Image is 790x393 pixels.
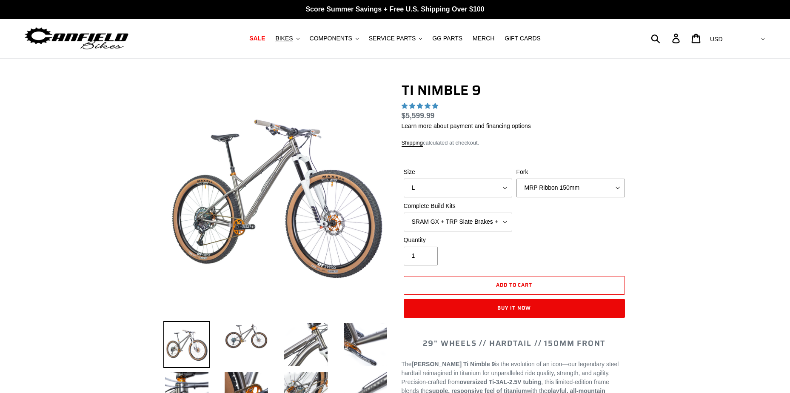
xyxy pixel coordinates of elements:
[404,276,625,295] button: Add to cart
[404,236,512,245] label: Quantity
[223,321,270,351] img: Load image into Gallery viewer, TI NIMBLE 9
[404,168,512,177] label: Size
[468,33,499,44] a: MERCH
[23,25,130,52] img: Canfield Bikes
[402,122,531,129] a: Learn more about payment and financing options
[165,84,387,306] img: TI NIMBLE 9
[402,111,435,120] span: $5,599.99
[496,281,533,289] span: Add to cart
[163,321,210,368] img: Load image into Gallery viewer, TI NIMBLE 9
[500,33,545,44] a: GIFT CARDS
[423,337,606,349] span: 29" WHEELS // HARDTAIL // 150MM FRONT
[656,29,677,48] input: Search
[473,35,494,42] span: MERCH
[432,35,462,42] span: GG PARTS
[282,321,329,368] img: Load image into Gallery viewer, TI NIMBLE 9
[404,299,625,318] button: Buy it now
[428,33,467,44] a: GG PARTS
[402,140,423,147] a: Shipping
[412,361,495,367] strong: [PERSON_NAME] Ti Nimble 9
[342,321,389,368] img: Load image into Gallery viewer, TI NIMBLE 9
[271,33,303,44] button: BIKES
[459,379,541,385] strong: oversized Ti-3AL-2.5V tubing
[310,35,352,42] span: COMPONENTS
[249,35,265,42] span: SALE
[365,33,426,44] button: SERVICE PARTS
[516,168,625,177] label: Fork
[402,103,440,109] span: 4.89 stars
[402,82,627,98] h1: TI NIMBLE 9
[245,33,269,44] a: SALE
[404,202,512,211] label: Complete Build Kits
[275,35,293,42] span: BIKES
[505,35,541,42] span: GIFT CARDS
[402,139,627,147] div: calculated at checkout.
[369,35,416,42] span: SERVICE PARTS
[305,33,363,44] button: COMPONENTS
